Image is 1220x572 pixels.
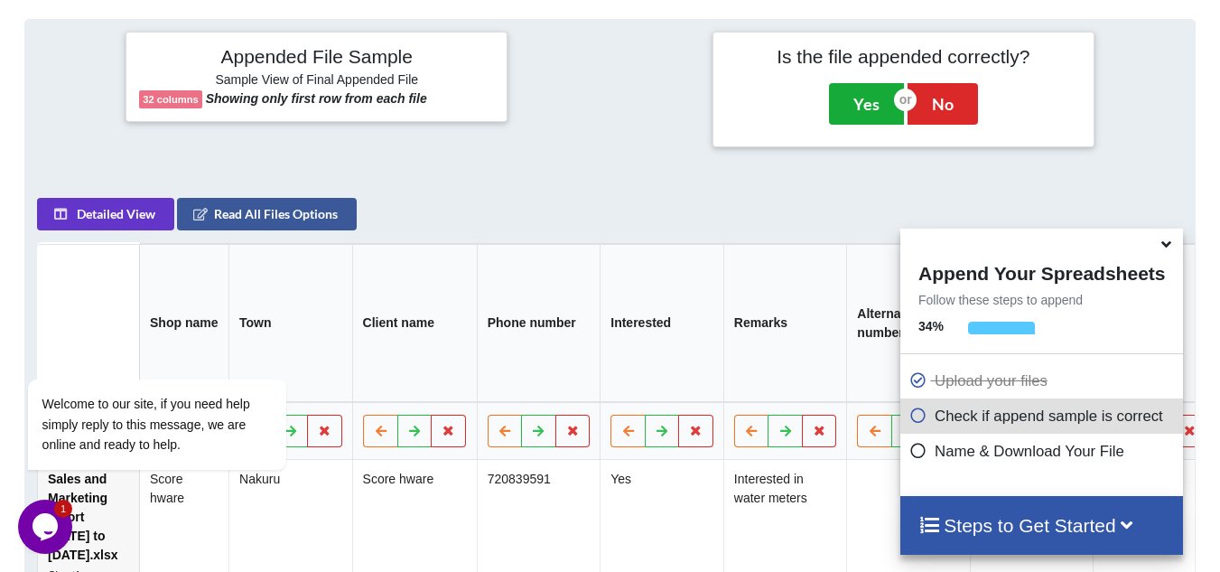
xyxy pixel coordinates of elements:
p: Check if append sample is correct [909,405,1178,427]
h4: Append Your Spreadsheets [900,258,1183,285]
h4: Steps to Get Started [918,514,1165,537]
button: No [908,83,978,125]
b: 34 % [918,319,944,333]
button: Yes [829,83,904,125]
b: 32 columns [143,94,199,105]
button: Read All Files Options [177,198,357,230]
h4: Appended File Sample [139,45,494,70]
p: Name & Download Your File [909,440,1178,463]
h6: Sample View of Final Appended File [139,72,494,90]
th: Phone number [477,244,601,402]
th: Interested [600,244,723,402]
b: Showing only first row from each file [206,91,427,106]
p: Follow these steps to append [900,291,1183,309]
th: Shop name [139,244,228,402]
iframe: chat widget [18,500,76,554]
iframe: chat widget [18,277,343,491]
button: Detailed View [37,198,174,230]
p: Upload your files [909,370,1178,392]
h4: Is the file appended correctly? [726,45,1081,68]
th: Client name [352,244,477,402]
th: Alternative number [846,244,970,402]
th: Town [228,244,352,402]
th: Remarks [723,244,847,402]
